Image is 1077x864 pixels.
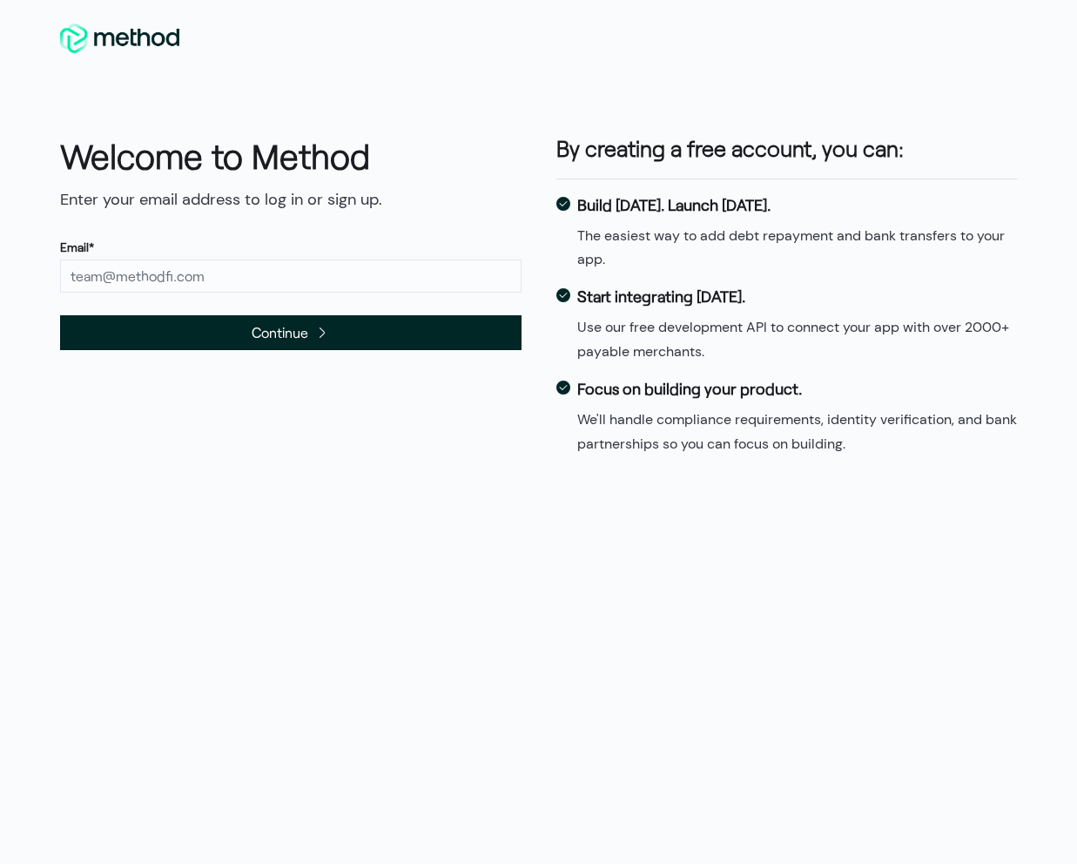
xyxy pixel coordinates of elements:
h3: By creating a free account, you can: [556,132,1018,165]
dt: Build [DATE]. Launch [DATE]. [577,193,1018,217]
span: Continue [252,321,308,344]
label: Email* [60,240,94,255]
dd: Use our free development API to connect your app with over 2000+ payable merchants. [577,315,1018,363]
input: team@methodfi.com [60,260,522,293]
dt: Start integrating [DATE]. [577,285,1018,308]
dd: We'll handle compliance requirements, identity verification, and bank partnerships so you can foc... [577,408,1018,456]
button: Continue [60,315,522,350]
h1: Welcome to Method [60,132,522,180]
img: MethodFi Logo [60,24,179,53]
dt: Focus on building your product. [577,377,1018,401]
dd: The easiest way to add debt repayment and bank transfers to your app. [577,224,1018,272]
p: Enter your email address to log in or sign up. [60,188,522,212]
